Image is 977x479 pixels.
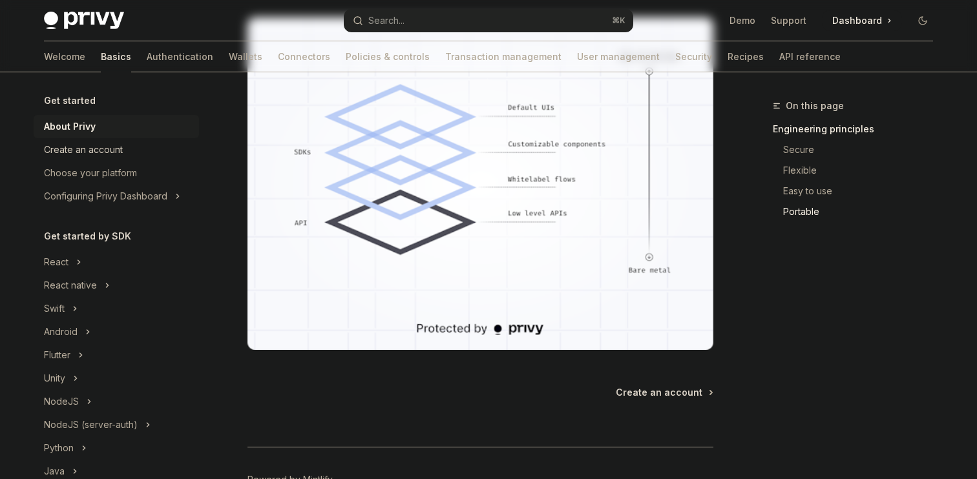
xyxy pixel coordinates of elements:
[44,440,74,456] div: Python
[229,41,262,72] a: Wallets
[278,41,330,72] a: Connectors
[34,320,199,343] button: Toggle Android section
[247,17,713,350] img: images/Customization.png
[773,181,943,201] a: Easy to use
[34,250,199,274] button: Toggle React section
[34,390,199,413] button: Toggle NodeJS section
[44,229,131,244] h5: Get started by SDK
[34,343,199,367] button: Toggle Flutter section
[368,13,404,28] div: Search...
[445,41,562,72] a: Transaction management
[34,274,199,297] button: Toggle React native section
[832,14,882,27] span: Dashboard
[728,41,764,72] a: Recipes
[34,161,199,185] a: Choose your platform
[44,12,124,30] img: dark logo
[616,386,702,399] span: Create an account
[44,165,137,181] div: Choose your platform
[344,9,633,32] button: Open search
[773,119,943,139] a: Engineering principles
[101,41,131,72] a: Basics
[779,41,841,72] a: API reference
[730,14,755,27] a: Demo
[34,413,199,436] button: Toggle NodeJS (server-auth) section
[34,367,199,390] button: Toggle Unity section
[44,142,123,158] div: Create an account
[675,41,712,72] a: Security
[616,386,712,399] a: Create an account
[577,41,660,72] a: User management
[773,160,943,181] a: Flexible
[44,93,96,108] h5: Get started
[771,14,806,27] a: Support
[612,15,625,26] span: ⌘ K
[346,41,430,72] a: Policies & controls
[44,254,68,270] div: React
[44,119,96,134] div: About Privy
[786,98,844,114] span: On this page
[44,41,85,72] a: Welcome
[44,324,78,340] div: Android
[34,115,199,138] a: About Privy
[44,417,138,433] div: NodeJS (server-auth)
[44,347,70,363] div: Flutter
[44,189,167,204] div: Configuring Privy Dashboard
[912,10,933,31] button: Toggle dark mode
[34,185,199,208] button: Toggle Configuring Privy Dashboard section
[34,436,199,460] button: Toggle Python section
[147,41,213,72] a: Authentication
[44,301,65,316] div: Swift
[34,297,199,320] button: Toggle Swift section
[34,138,199,161] a: Create an account
[773,139,943,160] a: Secure
[44,394,79,409] div: NodeJS
[822,10,902,31] a: Dashboard
[44,464,65,479] div: Java
[44,371,65,386] div: Unity
[44,278,97,293] div: React native
[773,201,943,222] a: Portable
